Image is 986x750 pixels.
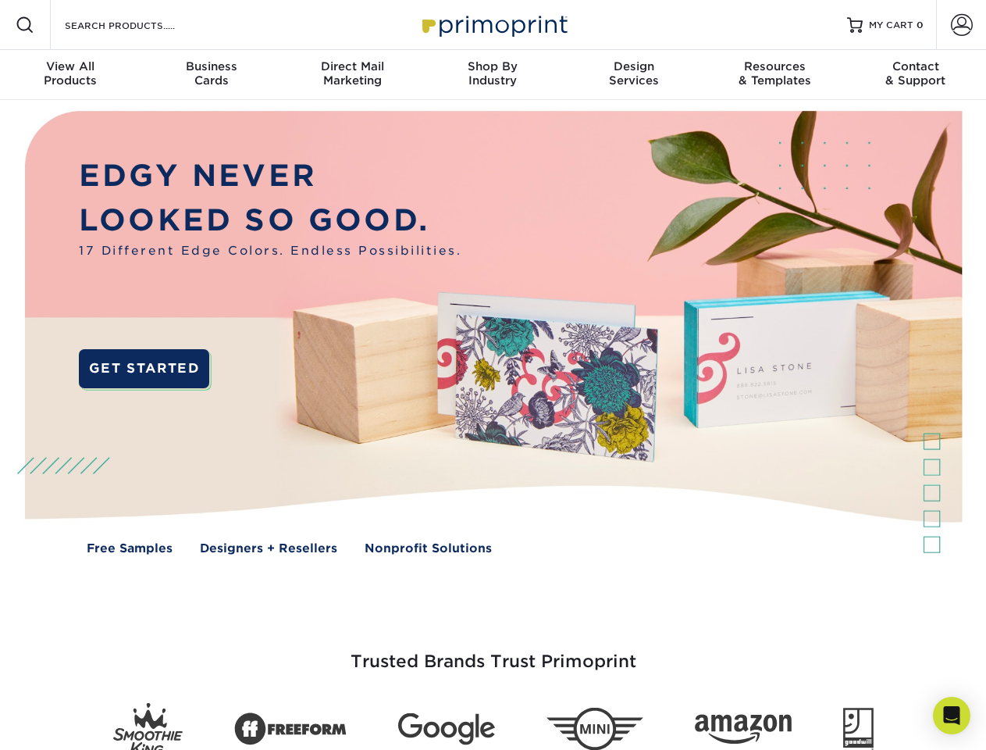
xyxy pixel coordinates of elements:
span: 17 Different Edge Colors. Endless Possibilities. [79,242,461,260]
span: Design [564,59,704,73]
div: Services [564,59,704,87]
a: Shop ByIndustry [422,50,563,100]
span: 0 [917,20,924,30]
img: Amazon [695,715,792,745]
a: DesignServices [564,50,704,100]
input: SEARCH PRODUCTS..... [63,16,215,34]
div: Cards [141,59,281,87]
a: GET STARTED [79,349,209,388]
span: MY CART [869,19,913,32]
a: Contact& Support [845,50,986,100]
a: Direct MailMarketing [282,50,422,100]
h3: Trusted Brands Trust Primoprint [37,614,950,691]
div: Marketing [282,59,422,87]
a: Free Samples [87,540,173,558]
div: Open Intercom Messenger [933,697,970,734]
a: BusinessCards [141,50,281,100]
p: EDGY NEVER [79,154,461,198]
img: Google [398,713,495,745]
span: Shop By [422,59,563,73]
div: Industry [422,59,563,87]
img: Primoprint [415,8,571,41]
a: Nonprofit Solutions [365,540,492,558]
span: Direct Mail [282,59,422,73]
p: LOOKED SO GOOD. [79,198,461,243]
div: & Templates [704,59,845,87]
span: Contact [845,59,986,73]
a: Resources& Templates [704,50,845,100]
a: Designers + Resellers [200,540,337,558]
div: & Support [845,59,986,87]
span: Resources [704,59,845,73]
span: Business [141,59,281,73]
img: Goodwill [843,708,874,750]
